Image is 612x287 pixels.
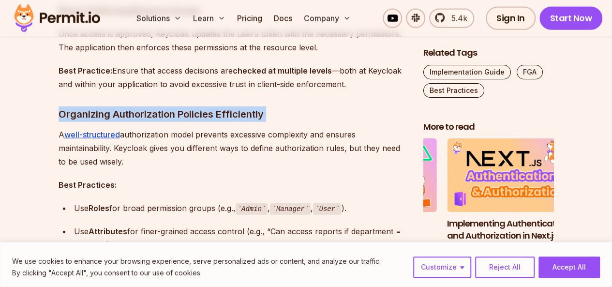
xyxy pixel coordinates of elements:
code: Manager [270,203,311,215]
h3: Organizing Authorization Policies Efficiently [59,106,408,122]
p: By clicking "Accept All", you consent to our use of cookies. [12,267,381,279]
p: Once access is approved, Keycloak updates the user’s token with the necessary permissions. The ap... [59,27,408,54]
code: Admin [236,203,268,215]
h3: Implementing Authentication and Authorization in Next.js [447,217,578,242]
div: Use for finer-grained access control (e.g., “Can access reports if department = Finance”). [74,225,408,252]
button: Reject All [475,257,535,278]
li: 1 of 3 [306,138,437,254]
p: A authorization model prevents excessive complexity and ensures maintainability. Keycloak gives y... [59,128,408,168]
h3: Implementing Multi-Tenant RBAC in Nuxt.js [306,217,437,242]
p: We use cookies to enhance your browsing experience, serve personalized ads or content, and analyz... [12,256,381,267]
button: Learn [189,9,229,28]
code: User [313,203,341,215]
a: well-structured [64,130,120,139]
a: 5.4k [429,9,474,28]
span: 5.4k [446,13,467,24]
strong: Attributes [89,227,127,236]
strong: Best Practice: [59,66,112,76]
a: FGA [517,64,543,79]
a: Start Now [539,7,603,30]
a: Sign In [486,7,536,30]
li: 2 of 3 [447,138,578,254]
strong: Roles [89,203,109,213]
div: Posts [423,138,554,265]
p: Ensure that access decisions are —both at Keycloak and within your application to avoid excessive... [59,64,408,91]
a: Best Practices [423,83,484,97]
strong: Best Practices: [59,180,117,190]
a: Docs [270,9,296,28]
strong: checked at multiple levels [233,66,332,76]
a: Implementation Guide [423,64,511,79]
button: Solutions [133,9,185,28]
h2: Related Tags [423,46,554,59]
button: Customize [413,257,471,278]
div: Use for broad permission groups (e.g., , , ). [74,201,408,215]
img: Implementing Authentication and Authorization in Next.js [447,138,578,212]
a: Pricing [233,9,266,28]
a: Implementing Authentication and Authorization in Next.jsImplementing Authentication and Authoriza... [447,138,578,254]
button: Accept All [538,257,600,278]
img: Permit logo [10,2,104,35]
button: Company [300,9,355,28]
h2: More to read [423,121,554,133]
